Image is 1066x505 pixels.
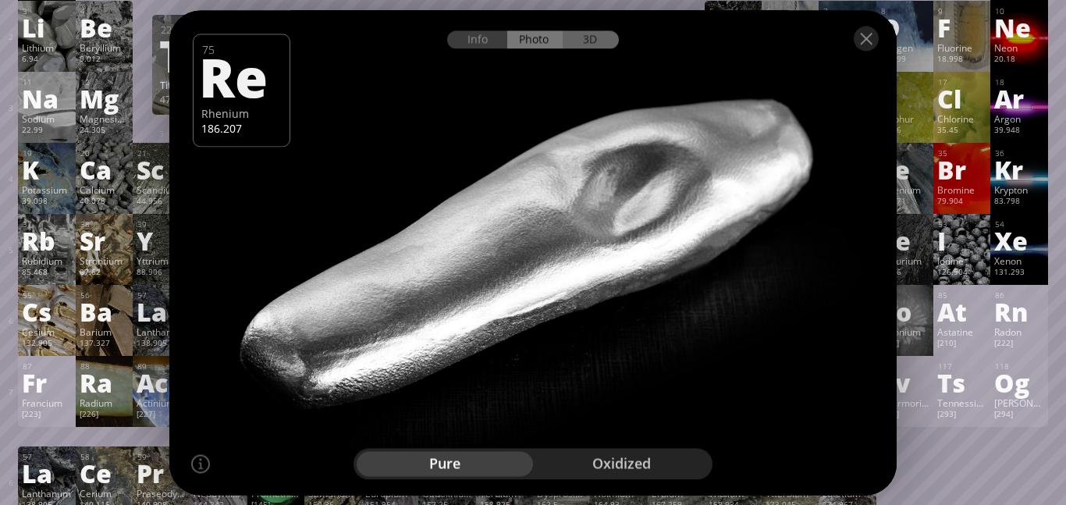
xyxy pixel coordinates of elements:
[161,23,230,37] div: 22
[23,219,71,229] div: 37
[994,112,1043,125] div: Argon
[881,290,929,301] div: 84
[80,461,129,485] div: Ce
[80,361,129,372] div: 88
[880,325,929,338] div: Polonium
[22,228,71,253] div: Rb
[880,254,929,267] div: Tellurium
[995,6,1043,16] div: 10
[80,325,129,338] div: Barium
[880,338,929,350] div: [209]
[80,254,129,267] div: Strontium
[137,183,186,196] div: Scandium
[994,338,1043,350] div: [222]
[22,86,71,111] div: Na
[880,397,929,409] div: Livermorium
[937,370,986,395] div: Ts
[937,86,986,111] div: Cl
[533,451,709,476] div: oxidized
[938,148,986,158] div: 35
[937,183,986,196] div: Bromine
[23,77,71,87] div: 11
[880,86,929,111] div: S
[22,487,71,500] div: Lanthanum
[137,487,186,500] div: Praseodymium
[80,397,129,409] div: Radium
[22,325,71,338] div: Cesium
[22,112,71,125] div: Sodium
[937,254,986,267] div: Iodine
[880,125,929,137] div: 32.06
[880,267,929,279] div: 127.6
[937,15,986,40] div: F
[937,397,986,409] div: Tennessine
[823,6,872,16] div: 7
[80,54,129,66] div: 9.012
[137,254,186,267] div: Yttrium
[80,77,129,87] div: 12
[80,409,129,421] div: [226]
[137,148,186,158] div: 21
[938,361,986,372] div: 117
[937,325,986,338] div: Astatine
[880,370,929,395] div: Lv
[80,452,129,462] div: 58
[80,125,129,137] div: 24.305
[23,148,71,158] div: 19
[137,299,186,324] div: La
[881,6,929,16] div: 8
[137,338,186,350] div: 138.905
[880,183,929,196] div: Selenium
[937,299,986,324] div: At
[80,299,129,324] div: Ba
[994,299,1043,324] div: Rn
[22,370,71,395] div: Fr
[22,299,71,324] div: Cs
[880,196,929,208] div: 78.971
[137,397,186,409] div: Actinium
[137,228,186,253] div: Y
[938,6,986,16] div: 9
[994,125,1043,137] div: 39.948
[137,452,186,462] div: 59
[937,409,986,421] div: [293]
[994,86,1043,111] div: Ar
[994,157,1043,182] div: Kr
[137,290,186,301] div: 57
[880,157,929,182] div: Se
[80,41,129,54] div: Beryllium
[447,30,507,48] div: Info
[22,254,71,267] div: Rubidium
[880,299,929,324] div: Po
[22,461,71,485] div: La
[995,219,1043,229] div: 54
[22,267,71,279] div: 85.468
[881,77,929,87] div: 16
[80,6,129,16] div: 4
[201,121,282,136] div: 186.207
[880,228,929,253] div: Te
[80,487,129,500] div: Cerium
[137,219,186,229] div: 39
[137,461,186,485] div: Pr
[994,397,1043,409] div: [PERSON_NAME]
[937,267,986,279] div: 126.904
[80,219,129,229] div: 38
[22,409,71,421] div: [223]
[80,112,129,125] div: Magnesium
[23,290,71,301] div: 55
[137,325,186,338] div: Lanthanum
[80,183,129,196] div: Calcium
[80,148,129,158] div: 20
[937,157,986,182] div: Br
[994,196,1043,208] div: 83.798
[881,148,929,158] div: 34
[22,157,71,182] div: K
[23,361,71,372] div: 87
[22,196,71,208] div: 39.098
[994,370,1043,395] div: Og
[137,196,186,208] div: 44.956
[80,267,129,279] div: 87.62
[937,338,986,350] div: [210]
[994,409,1043,421] div: [294]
